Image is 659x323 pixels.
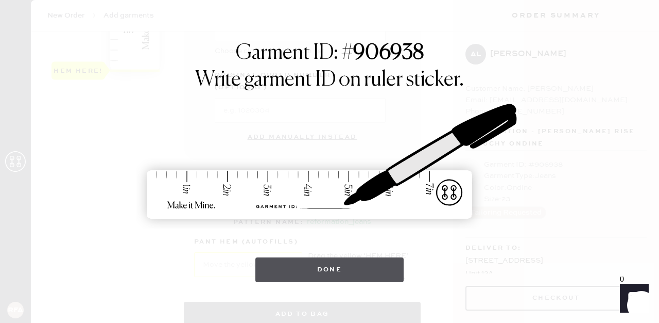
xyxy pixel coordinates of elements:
img: ruler-sticker-sharpie.svg [136,77,523,247]
button: Done [255,257,404,282]
h1: Garment ID: # [236,41,424,68]
iframe: Front Chat [610,277,654,321]
strong: 906938 [353,43,424,63]
h1: Write garment ID on ruler sticker. [195,68,464,92]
